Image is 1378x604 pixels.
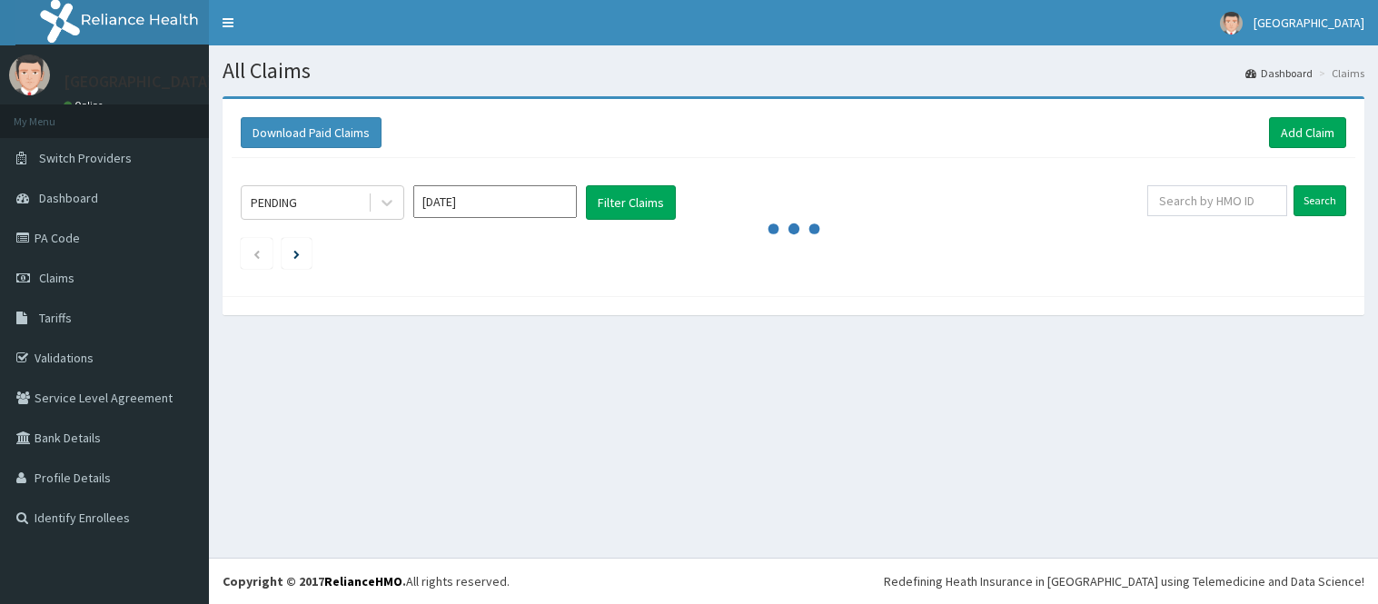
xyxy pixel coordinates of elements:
[39,310,72,326] span: Tariffs
[1245,65,1313,81] a: Dashboard
[884,572,1364,590] div: Redefining Heath Insurance in [GEOGRAPHIC_DATA] using Telemedicine and Data Science!
[1220,12,1243,35] img: User Image
[1147,185,1287,216] input: Search by HMO ID
[324,573,402,589] a: RelianceHMO
[767,202,821,256] svg: audio-loading
[39,190,98,206] span: Dashboard
[413,185,577,218] input: Select Month and Year
[1254,15,1364,31] span: [GEOGRAPHIC_DATA]
[39,150,132,166] span: Switch Providers
[223,59,1364,83] h1: All Claims
[241,117,382,148] button: Download Paid Claims
[251,193,297,212] div: PENDING
[1314,65,1364,81] li: Claims
[209,558,1378,604] footer: All rights reserved.
[1294,185,1346,216] input: Search
[64,74,213,90] p: [GEOGRAPHIC_DATA]
[39,270,74,286] span: Claims
[9,54,50,95] img: User Image
[253,245,261,262] a: Previous page
[293,245,300,262] a: Next page
[586,185,676,220] button: Filter Claims
[64,99,107,112] a: Online
[223,573,406,589] strong: Copyright © 2017 .
[1269,117,1346,148] a: Add Claim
